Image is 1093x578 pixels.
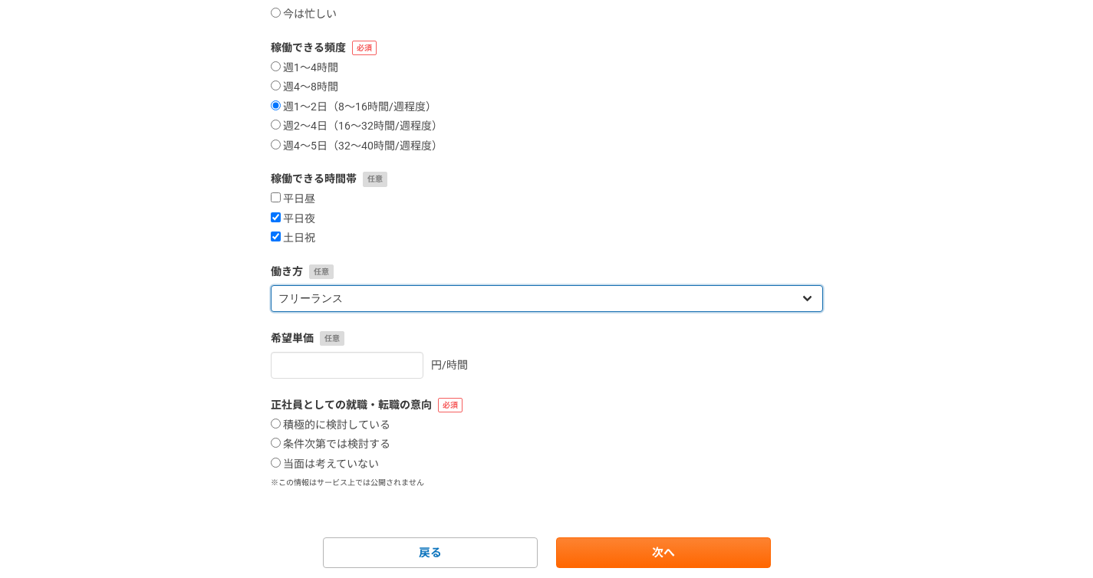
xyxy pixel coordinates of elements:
[323,537,538,568] a: 戻る
[271,232,281,241] input: 土日祝
[271,100,436,114] label: 週1〜2日（8〜16時間/週程度）
[271,458,281,468] input: 当面は考えていない
[271,192,281,202] input: 平日昼
[271,61,281,71] input: 週1〜4時間
[271,212,281,222] input: 平日夜
[271,120,443,133] label: 週2〜4日（16〜32時間/週程度）
[271,397,823,413] label: 正社員としての就職・転職の意向
[271,458,379,471] label: 当面は考えていない
[271,477,823,488] p: ※この情報はサービス上では公開されません
[271,120,281,130] input: 週2〜4日（16〜32時間/週程度）
[271,40,823,56] label: 稼働できる頻度
[271,438,281,448] input: 条件次第では検討する
[556,537,771,568] a: 次へ
[271,212,315,226] label: 平日夜
[431,359,468,371] span: 円/時間
[271,100,281,110] input: 週1〜2日（8〜16時間/週程度）
[271,438,390,452] label: 条件次第では検討する
[271,8,281,18] input: 今は忙しい
[271,61,338,75] label: 週1〜4時間
[271,192,315,206] label: 平日昼
[271,419,281,429] input: 積極的に検討している
[271,419,390,432] label: 積極的に検討している
[271,140,281,149] input: 週4〜5日（32〜40時間/週程度）
[271,80,281,90] input: 週4〜8時間
[271,232,315,245] label: 土日祝
[271,8,337,21] label: 今は忙しい
[271,171,823,187] label: 稼働できる時間帯
[271,80,338,94] label: 週4〜8時間
[271,330,823,346] label: 希望単価
[271,264,823,280] label: 働き方
[271,140,443,153] label: 週4〜5日（32〜40時間/週程度）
